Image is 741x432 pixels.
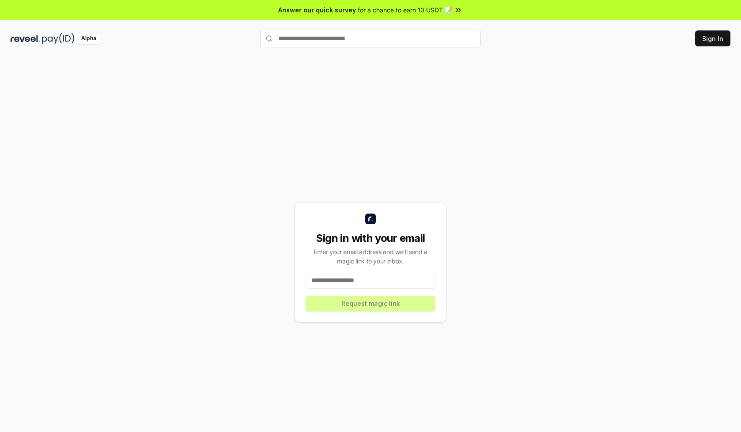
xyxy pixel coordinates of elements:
[358,5,452,15] span: for a chance to earn 10 USDT 📝
[11,33,40,44] img: reveel_dark
[76,33,101,44] div: Alpha
[695,30,730,46] button: Sign In
[278,5,356,15] span: Answer our quick survey
[306,231,435,245] div: Sign in with your email
[42,33,75,44] img: pay_id
[306,247,435,266] div: Enter your email address and we’ll send a magic link to your inbox.
[365,214,376,224] img: logo_small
